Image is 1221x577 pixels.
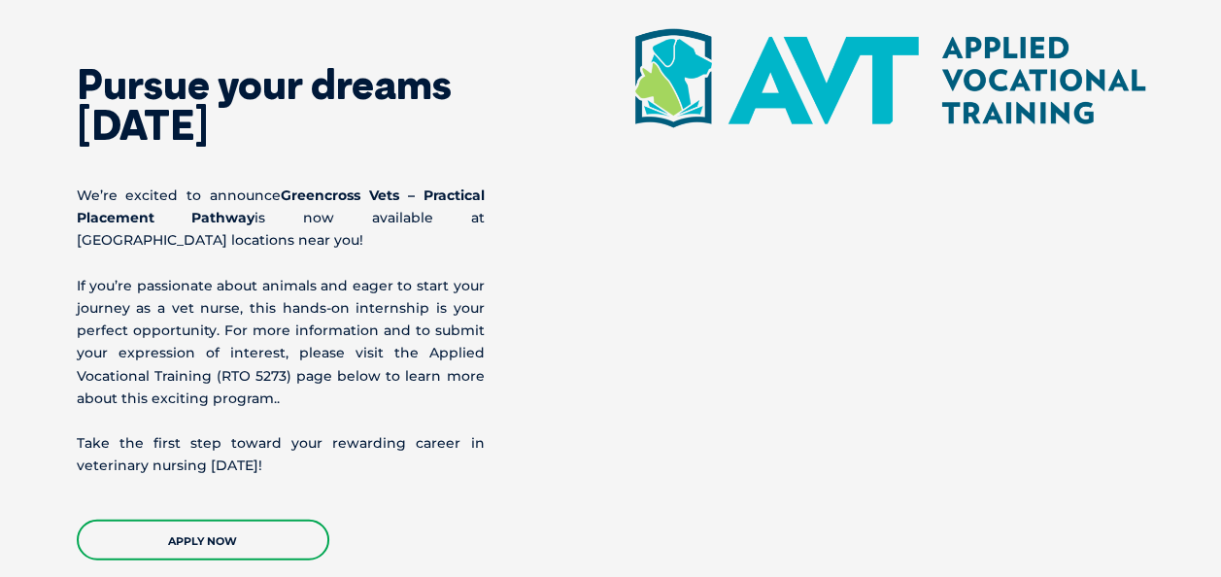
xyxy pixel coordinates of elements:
p: Take the first step toward your rewarding career in veterinary nursing [DATE]! [77,432,485,477]
b: Greencross Vets – Practical Placement Pathway [77,187,485,226]
p: If you’re passionate about animals and eager to start your journey as a vet nurse, this hands-on ... [77,275,485,410]
a: APPLY NOW [77,520,329,560]
h2: Pursue your dreams [DATE] [77,64,485,146]
p: We’re excited to announce is now available at [GEOGRAPHIC_DATA] locations near you! [77,185,485,253]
